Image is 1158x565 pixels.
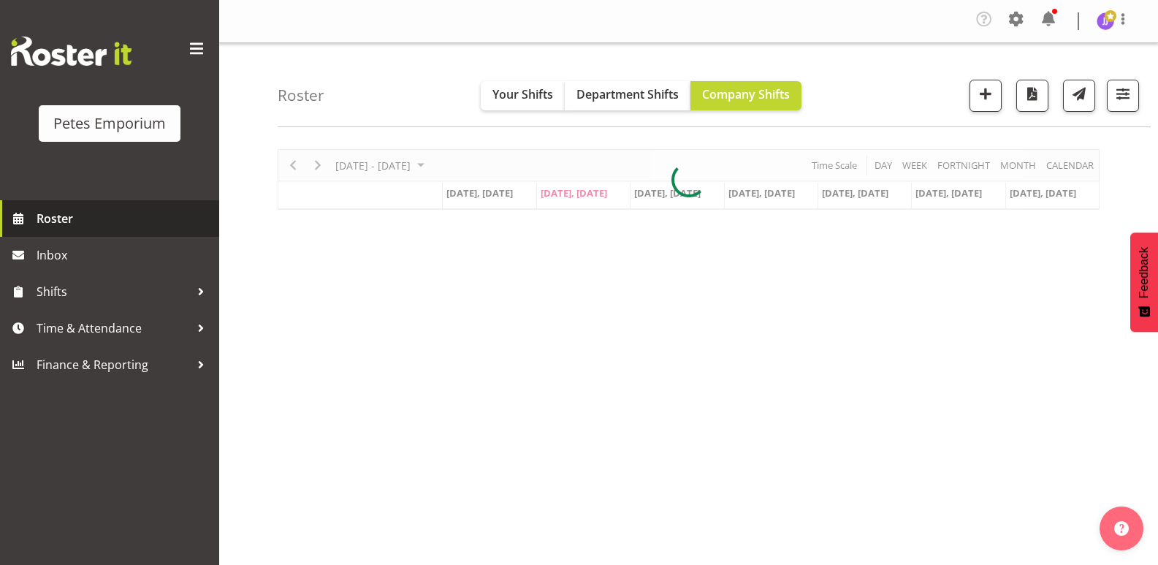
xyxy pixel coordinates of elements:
[37,354,190,376] span: Finance & Reporting
[690,81,801,110] button: Company Shifts
[37,208,212,230] span: Roster
[11,37,132,66] img: Rosterit website logo
[1114,521,1129,536] img: help-xxl-2.png
[576,86,679,102] span: Department Shifts
[37,244,212,266] span: Inbox
[37,317,190,339] span: Time & Attendance
[970,80,1002,112] button: Add a new shift
[702,86,790,102] span: Company Shifts
[1063,80,1095,112] button: Send a list of all shifts for the selected filtered period to all rostered employees.
[1138,247,1151,298] span: Feedback
[492,86,553,102] span: Your Shifts
[1097,12,1114,30] img: janelle-jonkers702.jpg
[1130,232,1158,332] button: Feedback - Show survey
[565,81,690,110] button: Department Shifts
[37,281,190,303] span: Shifts
[481,81,565,110] button: Your Shifts
[1016,80,1048,112] button: Download a PDF of the roster according to the set date range.
[53,113,166,134] div: Petes Emporium
[1107,80,1139,112] button: Filter Shifts
[278,87,324,104] h4: Roster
